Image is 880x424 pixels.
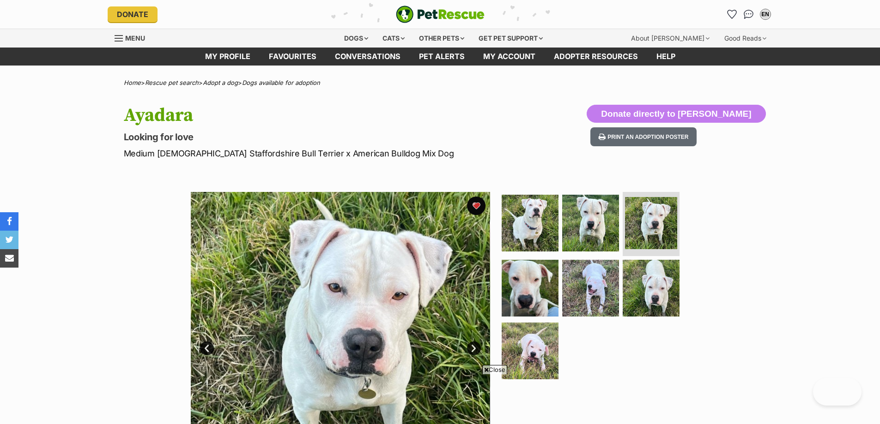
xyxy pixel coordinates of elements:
div: Get pet support [472,29,549,48]
div: Good Reads [718,29,773,48]
img: Photo of Ayadara [625,197,677,249]
button: Donate directly to [PERSON_NAME] [587,105,765,123]
a: Rescue pet search [145,79,199,86]
a: Adopter resources [545,48,647,66]
span: Menu [125,34,145,42]
div: Other pets [413,29,471,48]
button: Print an adoption poster [590,127,697,146]
a: Prev [200,341,214,355]
span: Close [482,365,507,374]
a: Menu [115,29,152,46]
ul: Account quick links [725,7,773,22]
img: Photo of Ayadara [562,195,619,251]
img: logo-e224e6f780fb5917bec1dbf3a21bbac754714ae5b6737aabdf751b685950b380.svg [396,6,485,23]
a: Favourites [260,48,326,66]
iframe: Advertisement [272,378,608,419]
img: chat-41dd97257d64d25036548639549fe6c8038ab92f7586957e7f3b1b290dea8141.svg [744,10,753,19]
a: Dogs available for adoption [242,79,320,86]
a: Help [647,48,685,66]
p: Medium [DEMOGRAPHIC_DATA] Staffordshire Bull Terrier x American Bulldog Mix Dog [124,147,515,160]
img: Photo of Ayadara [562,260,619,317]
p: Looking for love [124,131,515,143]
div: > > > [101,79,780,86]
a: My account [474,48,545,66]
a: Conversations [741,7,756,22]
img: Photo of Ayadara [502,260,558,317]
img: Photo of Ayadara [623,260,680,317]
a: Next [467,341,481,355]
button: My account [758,7,773,22]
a: Pet alerts [410,48,474,66]
a: Home [124,79,141,86]
a: conversations [326,48,410,66]
div: EN [761,10,770,19]
div: Dogs [338,29,375,48]
a: Favourites [725,7,740,22]
a: Adopt a dog [203,79,238,86]
img: Photo of Ayadara [502,322,558,379]
div: Cats [376,29,411,48]
img: Photo of Ayadara [502,195,558,251]
a: Donate [108,6,158,22]
a: PetRescue [396,6,485,23]
div: About [PERSON_NAME] [625,29,716,48]
iframe: Help Scout Beacon - Open [813,378,862,406]
a: My profile [196,48,260,66]
h1: Ayadara [124,105,515,126]
button: favourite [467,197,486,215]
